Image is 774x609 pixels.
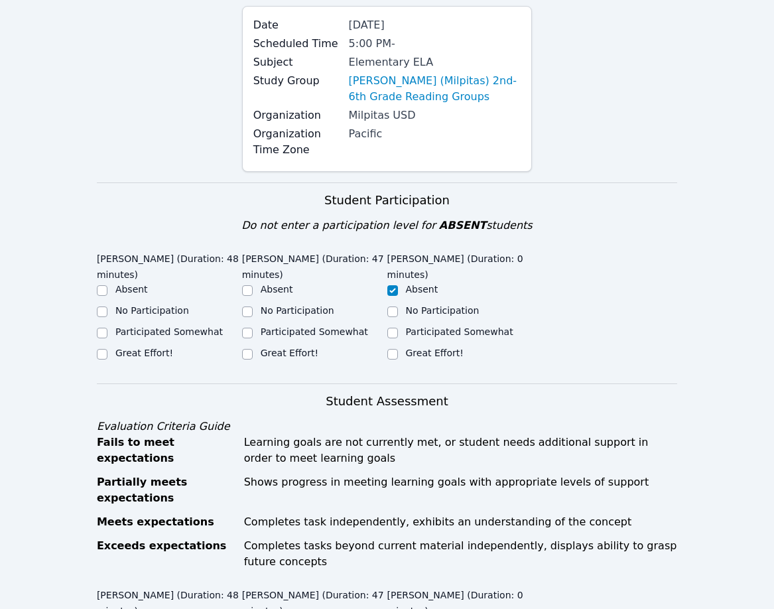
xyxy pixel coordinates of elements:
[406,348,464,358] label: Great Effort!
[253,73,341,89] label: Study Group
[349,54,521,70] div: Elementary ELA
[115,326,223,337] label: Participated Somewhat
[97,514,236,530] div: Meets expectations
[97,247,242,283] legend: [PERSON_NAME] (Duration: 48 minutes)
[261,305,334,316] label: No Participation
[406,326,513,337] label: Participated Somewhat
[244,435,677,466] div: Learning goals are not currently met, or student needs additional support in order to meet learni...
[406,305,480,316] label: No Participation
[253,54,341,70] label: Subject
[115,284,148,295] label: Absent
[261,348,318,358] label: Great Effort!
[244,538,677,570] div: Completes tasks beyond current material independently, displays ability to grasp future concepts
[349,126,521,142] div: Pacific
[439,219,486,232] span: ABSENT
[97,218,677,234] div: Do not enter a participation level for students
[349,36,521,52] div: 5:00 PM -
[244,474,677,506] div: Shows progress in meeting learning goals with appropriate levels of support
[115,348,173,358] label: Great Effort!
[406,284,438,295] label: Absent
[97,392,677,411] h3: Student Assessment
[253,17,341,33] label: Date
[244,514,677,530] div: Completes task independently, exhibits an understanding of the concept
[349,17,521,33] div: [DATE]
[97,538,236,570] div: Exceeds expectations
[97,474,236,506] div: Partially meets expectations
[253,107,341,123] label: Organization
[253,36,341,52] label: Scheduled Time
[97,419,677,435] div: Evaluation Criteria Guide
[261,326,368,337] label: Participated Somewhat
[349,73,521,105] a: [PERSON_NAME] (Milpitas) 2nd-6th Grade Reading Groups
[387,247,533,283] legend: [PERSON_NAME] (Duration: 0 minutes)
[115,305,189,316] label: No Participation
[97,191,677,210] h3: Student Participation
[261,284,293,295] label: Absent
[253,126,341,158] label: Organization Time Zone
[242,247,387,283] legend: [PERSON_NAME] (Duration: 47 minutes)
[97,435,236,466] div: Fails to meet expectations
[349,107,521,123] div: Milpitas USD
